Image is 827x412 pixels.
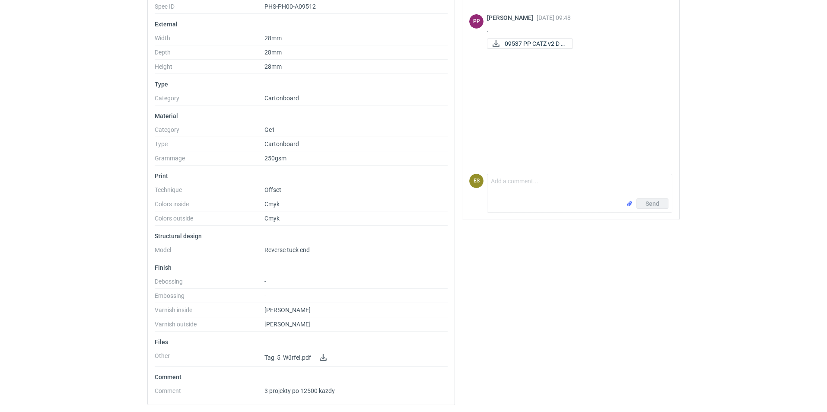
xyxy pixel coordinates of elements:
dt: Model [155,246,264,257]
p: Structural design [155,233,448,240]
figcaption: ES [469,174,483,188]
p: External [155,21,448,28]
span: 28mm [264,63,282,70]
button: Send [636,198,668,209]
dt: Embossing [155,292,264,303]
dt: Debossing [155,278,264,289]
span: [PERSON_NAME] [264,321,311,328]
span: Cmyk [264,215,280,222]
span: [DATE] 09:48 [537,14,571,21]
span: Tag_5_Würfel.pdf [264,354,311,361]
p: Finish [155,264,448,271]
dt: Varnish inside [155,307,264,317]
dt: Category [155,95,264,105]
dt: Other [155,352,264,367]
dt: Grammage [155,155,264,166]
span: - [264,278,266,285]
span: 09537 PP CATZ v2 D s... [505,39,566,48]
dt: Depth [155,49,264,60]
p: Files [155,339,448,345]
dt: Colors inside [155,201,264,211]
span: Cmyk [264,201,280,208]
dt: Colors outside [155,215,264,226]
p: Material [155,112,448,119]
p: . [487,25,665,35]
dt: Spec ID [155,3,264,14]
span: Offset [264,186,281,193]
dt: Height [155,63,264,74]
span: 3 projekty po 12500 kazdy [264,387,335,394]
span: Gc1 [264,126,275,133]
span: - [264,292,266,299]
span: Reverse tuck end [264,246,310,253]
dt: Category [155,126,264,137]
dt: Type [155,141,264,151]
span: PHS-PH00-A09512 [264,3,316,10]
dt: Width [155,35,264,45]
div: 09537 PP CATZ v2 D siatka.pdf [487,38,573,49]
figcaption: PP [469,14,483,29]
span: Cartonboard [264,141,299,147]
p: Type [155,81,448,88]
span: 28mm [264,49,282,56]
dt: Technique [155,186,264,197]
span: 28mm [264,35,282,42]
span: 250gsm [264,155,286,162]
div: Paulina Pander [469,14,483,29]
span: Send [646,201,659,207]
a: 09537 PP CATZ v2 D s... [487,38,573,49]
dt: Varnish outside [155,321,264,332]
div: Elżbieta Sybilska [469,174,483,188]
p: Print [155,172,448,179]
span: [PERSON_NAME] [264,307,311,313]
p: Comment [155,374,448,380]
span: Cartonboard [264,95,299,102]
dt: Comment [155,387,264,398]
span: [PERSON_NAME] [487,14,537,21]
